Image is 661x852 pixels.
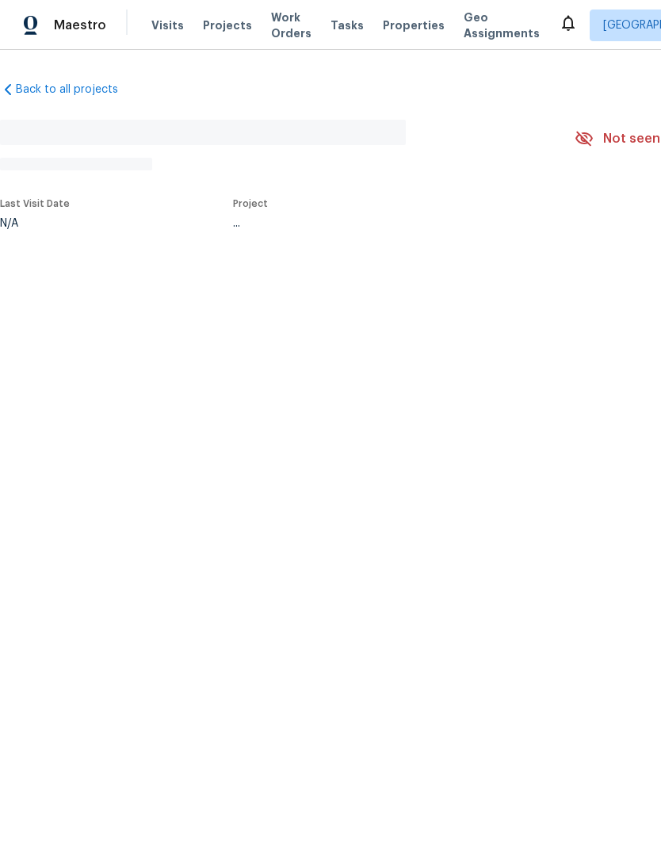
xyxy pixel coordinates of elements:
[233,199,268,208] span: Project
[203,17,252,33] span: Projects
[233,218,537,229] div: ...
[330,20,364,31] span: Tasks
[151,17,184,33] span: Visits
[464,10,540,41] span: Geo Assignments
[271,10,311,41] span: Work Orders
[54,17,106,33] span: Maestro
[383,17,445,33] span: Properties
